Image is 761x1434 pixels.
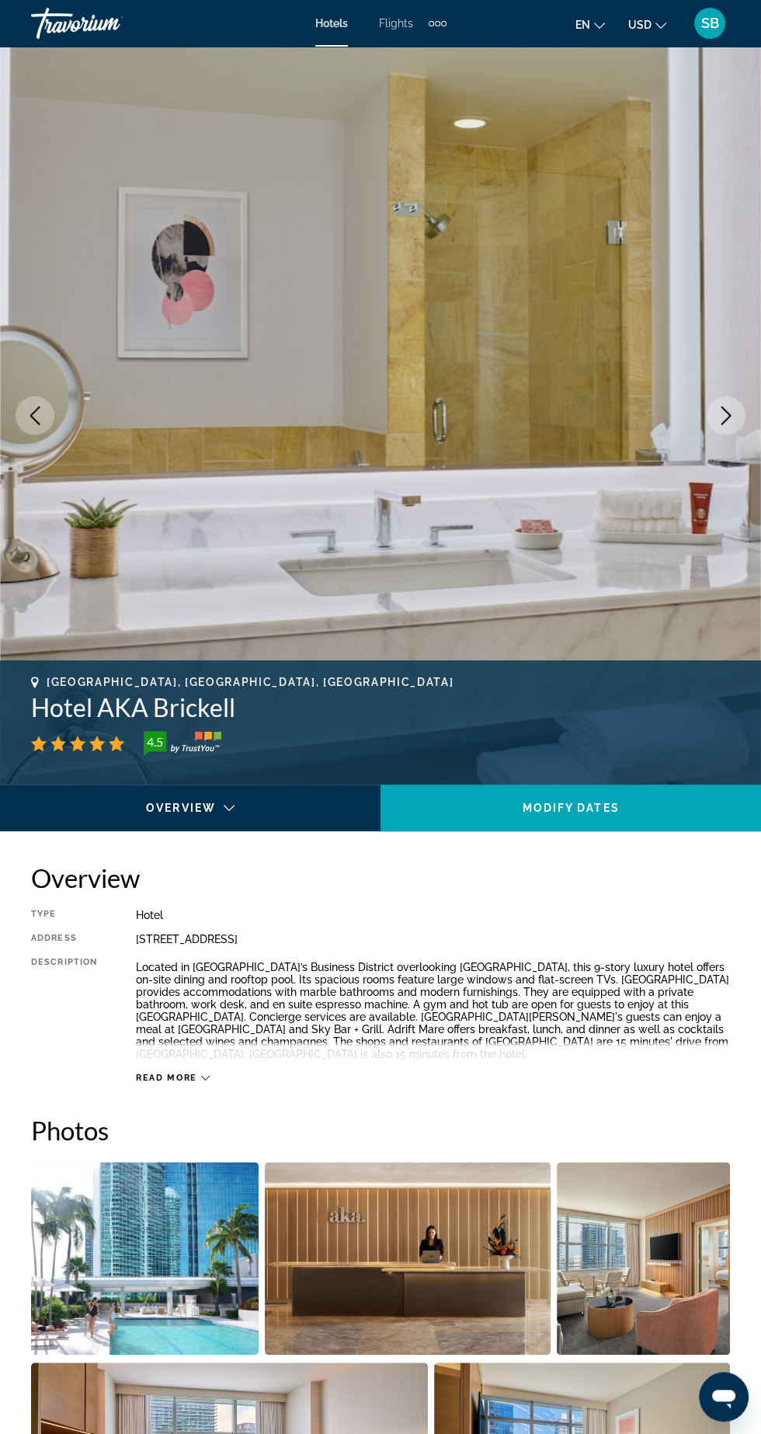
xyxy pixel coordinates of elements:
div: Description [31,957,97,1064]
button: Open full-screen image slider [31,1161,259,1356]
span: SB [701,16,719,31]
h2: Photos [31,1115,730,1146]
span: Read more [136,1073,197,1083]
button: Extra navigation items [429,11,447,36]
button: User Menu [690,7,730,40]
div: 4.5 [139,733,170,751]
button: Change currency [628,13,666,36]
div: [STREET_ADDRESS] [136,933,730,945]
a: Flights [379,17,413,30]
button: Next image [707,396,745,435]
button: Read more [136,1072,210,1084]
img: TrustYou guest rating badge [144,731,221,756]
a: Travorium [31,3,186,44]
h1: Hotel AKA Brickell [31,692,730,723]
button: Previous image [16,396,54,435]
span: en [575,19,590,31]
iframe: Button to launch messaging window [699,1372,749,1422]
a: Hotels [315,17,348,30]
button: Change language [575,13,605,36]
button: Open full-screen image slider [557,1161,730,1356]
h2: Overview [31,862,730,893]
button: Modify Dates [380,785,761,831]
span: [GEOGRAPHIC_DATA], [GEOGRAPHIC_DATA], [GEOGRAPHIC_DATA] [47,676,453,688]
span: USD [628,19,652,31]
p: Located in [GEOGRAPHIC_DATA]’s Business District overlooking [GEOGRAPHIC_DATA], this 9-story luxu... [136,961,730,1060]
button: Open full-screen image slider [265,1161,551,1356]
div: Hotel [136,909,730,921]
div: Address [31,933,97,945]
span: Modify Dates [522,802,619,814]
div: Type [31,909,97,921]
